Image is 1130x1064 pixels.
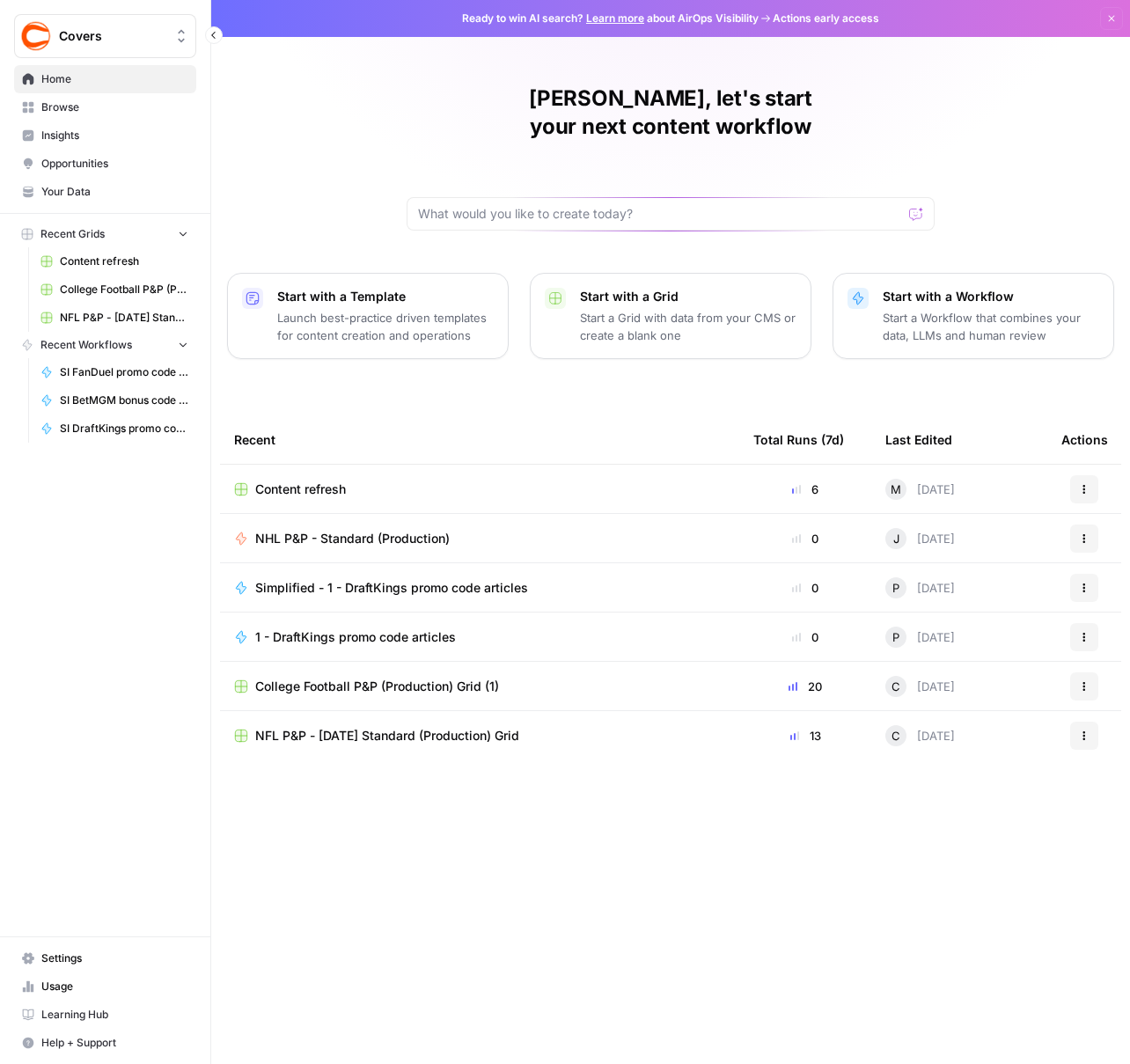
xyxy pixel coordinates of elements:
p: Start with a Template [277,288,494,305]
a: Content refresh [234,481,725,498]
a: Opportunities [14,150,196,178]
a: Learn more [586,11,644,25]
span: Opportunities [41,156,188,172]
button: Recent Grids [14,221,196,247]
span: C [892,727,900,745]
button: Help + Support [14,1029,196,1057]
button: Recent Workflows [14,332,196,358]
div: [DATE] [885,627,955,648]
div: 0 [753,579,857,597]
a: Insights [14,121,196,150]
a: Home [14,65,196,93]
span: 1 - DraftKings promo code articles [255,628,456,646]
span: J [893,530,899,547]
span: Home [41,71,188,87]
p: Start with a Workflow [883,288,1099,305]
span: P [892,579,899,597]
div: Recent [234,415,725,464]
div: 20 [753,678,857,695]
div: 0 [753,628,857,646]
button: Start with a GridStart a Grid with data from your CMS or create a blank one [530,273,811,359]
span: Recent Grids [40,226,105,242]
span: SI BetMGM bonus code articles [60,393,188,408]
p: Start a Workflow that combines your data, LLMs and human review [883,309,1099,344]
a: NHL P&P - Standard (Production) [234,530,725,547]
a: 1 - DraftKings promo code articles [234,628,725,646]
span: Usage [41,979,188,994]
span: NHL P&P - Standard (Production) [255,530,450,547]
span: Ready to win AI search? about AirOps Visibility [462,11,759,26]
div: Actions [1061,415,1108,464]
input: What would you like to create today? [418,205,902,223]
a: SI FanDuel promo code articles [33,358,196,386]
a: SI DraftKings promo code articles [33,415,196,443]
p: Start a Grid with data from your CMS or create a blank one [580,309,796,344]
a: Browse [14,93,196,121]
span: Help + Support [41,1035,188,1051]
div: [DATE] [885,676,955,697]
span: Learning Hub [41,1007,188,1023]
span: College Football P&P (Production) Grid (1) [60,282,188,297]
span: NFL P&P - [DATE] Standard (Production) Grid [255,727,519,745]
span: P [892,628,899,646]
button: Workspace: Covers [14,14,196,58]
a: NFL P&P - [DATE] Standard (Production) Grid [234,727,725,745]
div: [DATE] [885,577,955,598]
span: Browse [41,99,188,115]
p: Launch best-practice driven templates for content creation and operations [277,309,494,344]
span: Your Data [41,184,188,200]
span: Content refresh [60,253,188,269]
h1: [PERSON_NAME], let's start your next content workflow [407,84,935,141]
div: 13 [753,727,857,745]
span: Actions early access [773,11,879,26]
div: [DATE] [885,479,955,500]
div: 6 [753,481,857,498]
a: College Football P&P (Production) Grid (1) [33,275,196,304]
span: C [892,678,900,695]
span: Covers [59,27,165,45]
span: Settings [41,950,188,966]
button: Start with a WorkflowStart a Workflow that combines your data, LLMs and human review [833,273,1114,359]
div: [DATE] [885,528,955,549]
p: Start with a Grid [580,288,796,305]
button: Start with a TemplateLaunch best-practice driven templates for content creation and operations [227,273,509,359]
div: 0 [753,530,857,547]
span: NFL P&P - [DATE] Standard (Production) Grid [60,310,188,326]
a: SI BetMGM bonus code articles [33,386,196,415]
span: Simplified - 1 - DraftKings promo code articles [255,579,528,597]
span: Recent Workflows [40,337,132,353]
span: SI FanDuel promo code articles [60,364,188,380]
span: College Football P&P (Production) Grid (1) [255,678,499,695]
a: Your Data [14,178,196,206]
a: Settings [14,944,196,972]
div: [DATE] [885,725,955,746]
span: SI DraftKings promo code articles [60,421,188,437]
a: College Football P&P (Production) Grid (1) [234,678,725,695]
span: M [891,481,901,498]
img: Covers Logo [20,20,52,52]
a: Learning Hub [14,1001,196,1029]
div: Last Edited [885,415,952,464]
a: Content refresh [33,247,196,275]
span: Insights [41,128,188,143]
span: Content refresh [255,481,346,498]
div: Total Runs (7d) [753,415,844,464]
a: Usage [14,972,196,1001]
a: Simplified - 1 - DraftKings promo code articles [234,579,725,597]
a: NFL P&P - [DATE] Standard (Production) Grid [33,304,196,332]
